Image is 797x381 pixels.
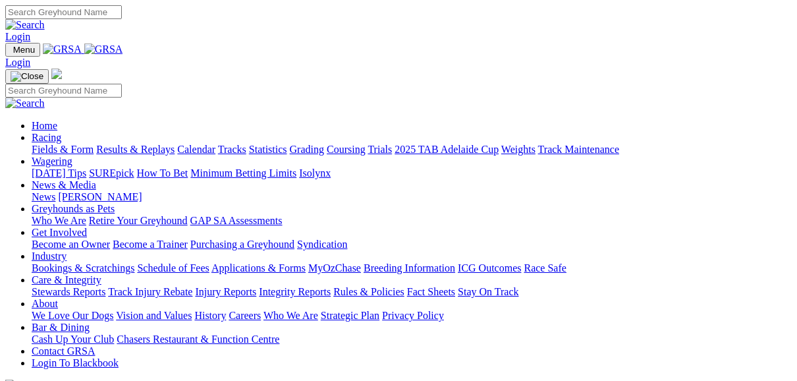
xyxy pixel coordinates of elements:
[5,43,40,57] button: Toggle navigation
[32,239,792,250] div: Get Involved
[458,286,518,297] a: Stay On Track
[5,84,122,98] input: Search
[395,144,499,155] a: 2025 TAB Adelaide Cup
[501,144,536,155] a: Weights
[195,286,256,297] a: Injury Reports
[32,298,58,309] a: About
[32,345,95,357] a: Contact GRSA
[321,310,379,321] a: Strategic Plan
[32,215,86,226] a: Who We Are
[229,310,261,321] a: Careers
[5,57,30,68] a: Login
[524,262,566,274] a: Race Safe
[32,191,792,203] div: News & Media
[297,239,347,250] a: Syndication
[89,215,188,226] a: Retire Your Greyhound
[43,44,82,55] img: GRSA
[32,227,87,238] a: Get Involved
[5,69,49,84] button: Toggle navigation
[407,286,455,297] a: Fact Sheets
[32,203,115,214] a: Greyhounds as Pets
[32,144,792,156] div: Racing
[382,310,444,321] a: Privacy Policy
[327,144,366,155] a: Coursing
[13,45,35,55] span: Menu
[11,71,43,82] img: Close
[299,167,331,179] a: Isolynx
[117,334,279,345] a: Chasers Restaurant & Function Centre
[32,334,114,345] a: Cash Up Your Club
[32,167,792,179] div: Wagering
[84,44,123,55] img: GRSA
[32,132,61,143] a: Racing
[32,322,90,333] a: Bar & Dining
[32,156,72,167] a: Wagering
[177,144,215,155] a: Calendar
[308,262,361,274] a: MyOzChase
[32,286,792,298] div: Care & Integrity
[32,262,792,274] div: Industry
[32,262,134,274] a: Bookings & Scratchings
[538,144,619,155] a: Track Maintenance
[5,5,122,19] input: Search
[32,274,101,285] a: Care & Integrity
[190,167,296,179] a: Minimum Betting Limits
[32,334,792,345] div: Bar & Dining
[51,69,62,79] img: logo-grsa-white.png
[58,191,142,202] a: [PERSON_NAME]
[194,310,226,321] a: History
[32,144,94,155] a: Fields & Form
[113,239,188,250] a: Become a Trainer
[116,310,192,321] a: Vision and Values
[32,239,110,250] a: Become an Owner
[137,167,188,179] a: How To Bet
[368,144,392,155] a: Trials
[32,357,119,368] a: Login To Blackbook
[96,144,175,155] a: Results & Replays
[290,144,324,155] a: Grading
[218,144,246,155] a: Tracks
[89,167,134,179] a: SUREpick
[5,98,45,109] img: Search
[32,120,57,131] a: Home
[32,250,67,262] a: Industry
[190,215,283,226] a: GAP SA Assessments
[458,262,521,274] a: ICG Outcomes
[32,179,96,190] a: News & Media
[32,286,105,297] a: Stewards Reports
[5,31,30,42] a: Login
[190,239,294,250] a: Purchasing a Greyhound
[32,310,113,321] a: We Love Our Dogs
[108,286,192,297] a: Track Injury Rebate
[32,167,86,179] a: [DATE] Tips
[263,310,318,321] a: Who We Are
[249,144,287,155] a: Statistics
[137,262,209,274] a: Schedule of Fees
[32,310,792,322] div: About
[259,286,331,297] a: Integrity Reports
[32,215,792,227] div: Greyhounds as Pets
[32,191,55,202] a: News
[211,262,306,274] a: Applications & Forms
[5,19,45,31] img: Search
[333,286,404,297] a: Rules & Policies
[364,262,455,274] a: Breeding Information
